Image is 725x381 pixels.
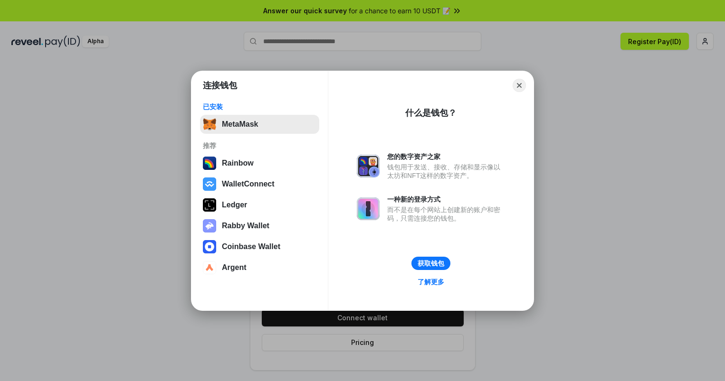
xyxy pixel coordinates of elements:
img: svg+xml,%3Csvg%20width%3D%22120%22%20height%3D%22120%22%20viewBox%3D%220%200%20120%20120%22%20fil... [203,157,216,170]
div: 而不是在每个网站上创建新的账户和密码，只需连接您的钱包。 [387,205,505,223]
button: Ledger [200,195,319,214]
button: MetaMask [200,115,319,134]
div: Rabby Wallet [222,222,269,230]
img: svg+xml,%3Csvg%20xmlns%3D%22http%3A%2F%2Fwww.w3.org%2F2000%2Fsvg%22%20fill%3D%22none%22%20viewBox... [357,155,380,177]
div: 获取钱包 [418,259,444,268]
img: svg+xml,%3Csvg%20width%3D%2228%22%20height%3D%2228%22%20viewBox%3D%220%200%2028%2028%22%20fill%3D... [203,240,216,253]
div: Rainbow [222,159,254,167]
div: 钱包用于发送、接收、存储和显示像以太坊和NFT这样的数字资产。 [387,163,505,180]
button: 获取钱包 [411,257,450,270]
button: Close [513,79,526,92]
img: svg+xml,%3Csvg%20fill%3D%22none%22%20height%3D%2233%22%20viewBox%3D%220%200%2035%2033%22%20width%... [203,118,216,131]
button: WalletConnect [200,175,319,194]
div: Coinbase Wallet [222,242,280,251]
a: 了解更多 [412,276,450,288]
div: 什么是钱包？ [405,107,457,119]
div: WalletConnect [222,180,275,188]
img: svg+xml,%3Csvg%20width%3D%2228%22%20height%3D%2228%22%20viewBox%3D%220%200%2028%2028%22%20fill%3D... [203,261,216,274]
img: svg+xml,%3Csvg%20xmlns%3D%22http%3A%2F%2Fwww.w3.org%2F2000%2Fsvg%22%20fill%3D%22none%22%20viewBox... [357,197,380,220]
img: svg+xml,%3Csvg%20xmlns%3D%22http%3A%2F%2Fwww.w3.org%2F2000%2Fsvg%22%20width%3D%2228%22%20height%3... [203,198,216,212]
button: Rabby Wallet [200,216,319,235]
div: 您的数字资产之家 [387,152,505,161]
div: 了解更多 [418,278,444,286]
div: Ledger [222,201,247,209]
h1: 连接钱包 [203,80,237,91]
button: Coinbase Wallet [200,237,319,256]
button: Rainbow [200,154,319,173]
div: 已安装 [203,102,316,111]
button: Argent [200,258,319,277]
div: 推荐 [203,141,316,150]
div: Argent [222,263,247,272]
div: MetaMask [222,120,258,129]
img: svg+xml,%3Csvg%20xmlns%3D%22http%3A%2F%2Fwww.w3.org%2F2000%2Fsvg%22%20fill%3D%22none%22%20viewBox... [203,219,216,232]
div: 一种新的登录方式 [387,195,505,204]
img: svg+xml,%3Csvg%20width%3D%2228%22%20height%3D%2228%22%20viewBox%3D%220%200%2028%2028%22%20fill%3D... [203,177,216,191]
